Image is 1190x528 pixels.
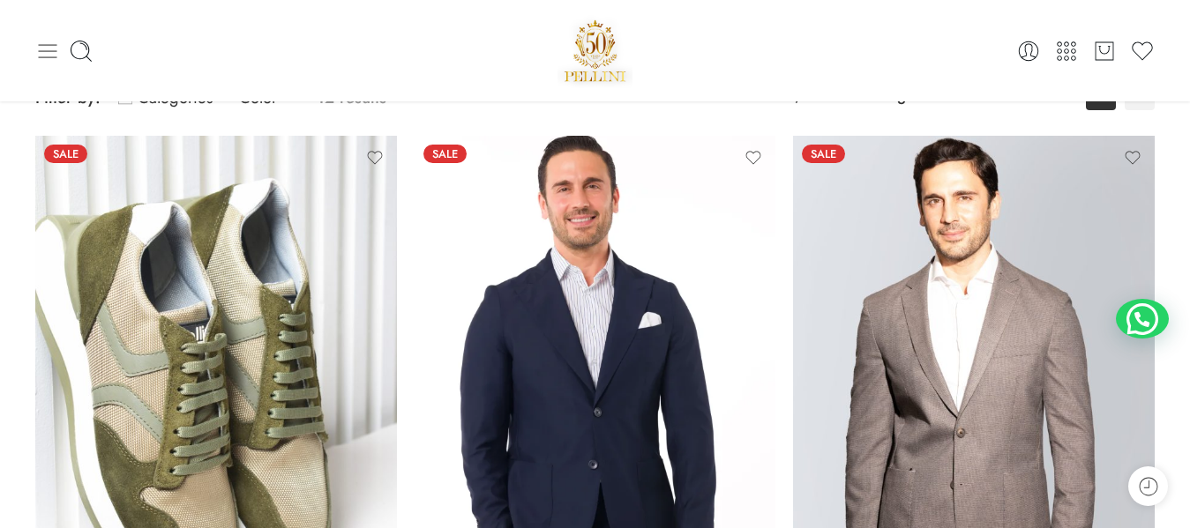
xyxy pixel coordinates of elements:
span: Sale [423,145,467,163]
a: Pellini - [558,13,633,88]
span: Sale [44,145,87,163]
a: Login / Register [1016,39,1041,63]
a: Wishlist [1130,39,1155,63]
span: Sale [802,145,845,163]
a: Cart [1092,39,1117,63]
span: Filter by: [35,86,101,109]
img: Pellini [558,13,633,88]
